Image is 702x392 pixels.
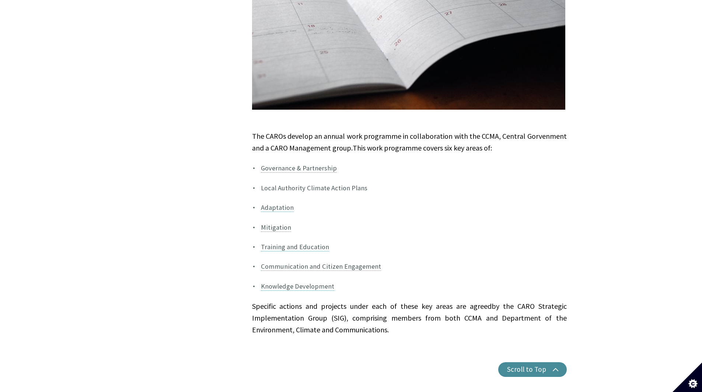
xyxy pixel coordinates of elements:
button: Set cookie preferences [673,363,702,392]
span: This work programme covers six key areas of: [353,143,492,152]
a: Governance & Partnership [261,164,337,173]
a: Mitigation [261,223,291,232]
a: Training and Education [261,243,329,251]
span: pecific actions and projects under each of these key areas are agreed [256,301,492,311]
button: Scroll to Top [498,362,567,377]
a: Knowledge Development [261,282,334,291]
a: Communication and Citizen Engagement [261,262,381,271]
a: Adaptation [261,203,294,212]
span: by the CARO Strategic Implementation Group (SIG), comprising members from both CCMA and Departmen... [252,301,567,334]
span: The CAROs develop an annual work programme in collaboration with the CCMA, Central Gorvenment and... [252,131,567,152]
span: S [252,301,256,311]
p: Local Authority Climate Action Plans [261,183,567,193]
